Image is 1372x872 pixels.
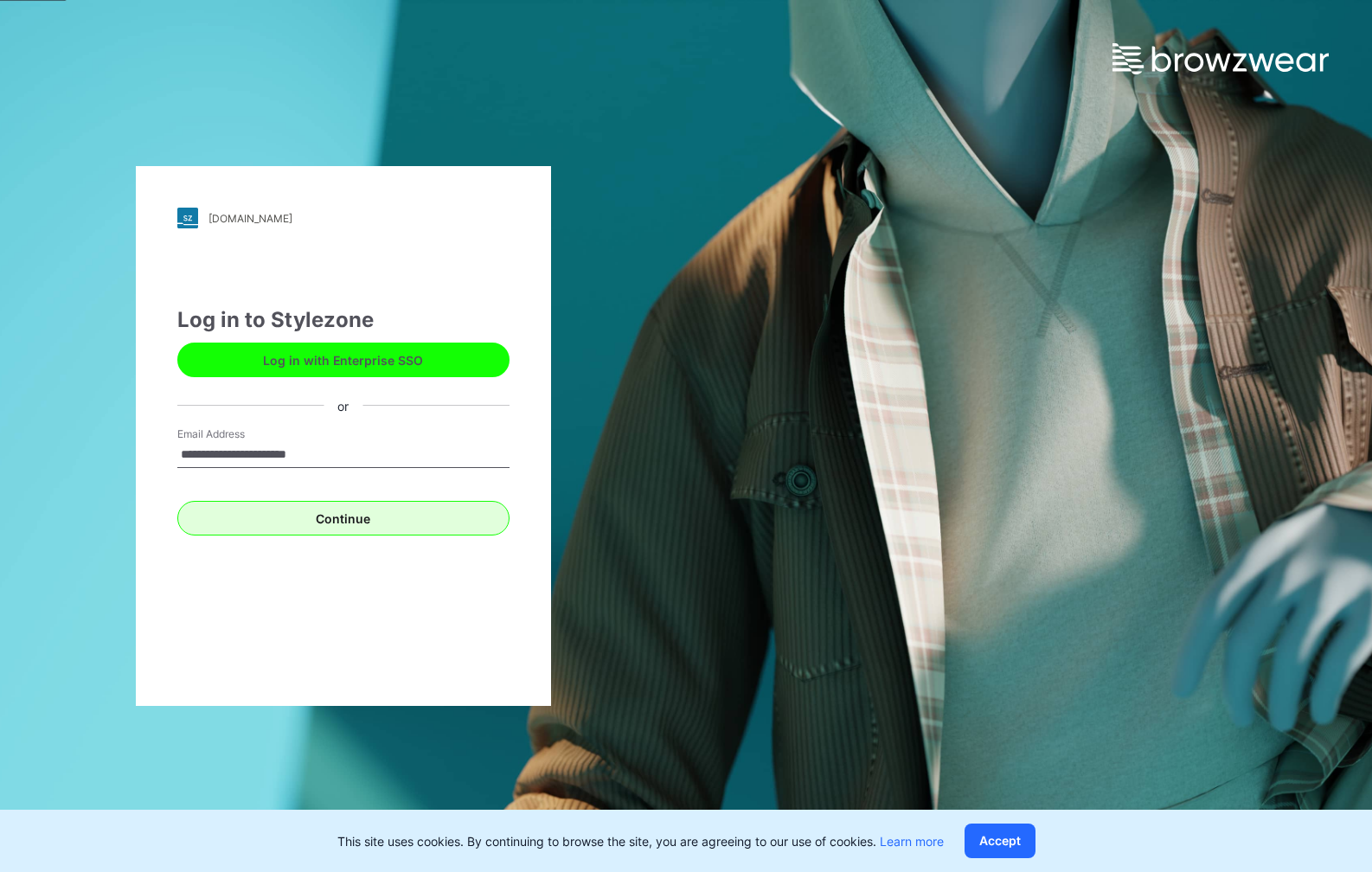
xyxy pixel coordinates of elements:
[177,501,510,535] button: Continue
[1112,43,1329,74] img: browzwear-logo.e42bd6dac1945053ebaf764b6aa21510.svg
[337,832,944,850] p: This site uses cookies. By continuing to browse the site, you are agreeing to our use of cookies.
[965,824,1035,858] button: Accept
[177,426,298,442] label: Email Address
[177,305,510,336] div: Log in to Stylezone
[880,834,944,849] a: Learn more
[208,212,292,225] div: [DOMAIN_NAME]
[324,396,362,414] div: or
[177,208,198,228] img: stylezone-logo.562084cfcfab977791bfbf7441f1a819.svg
[177,343,510,377] button: Log in with Enterprise SSO
[177,208,510,228] a: [DOMAIN_NAME]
